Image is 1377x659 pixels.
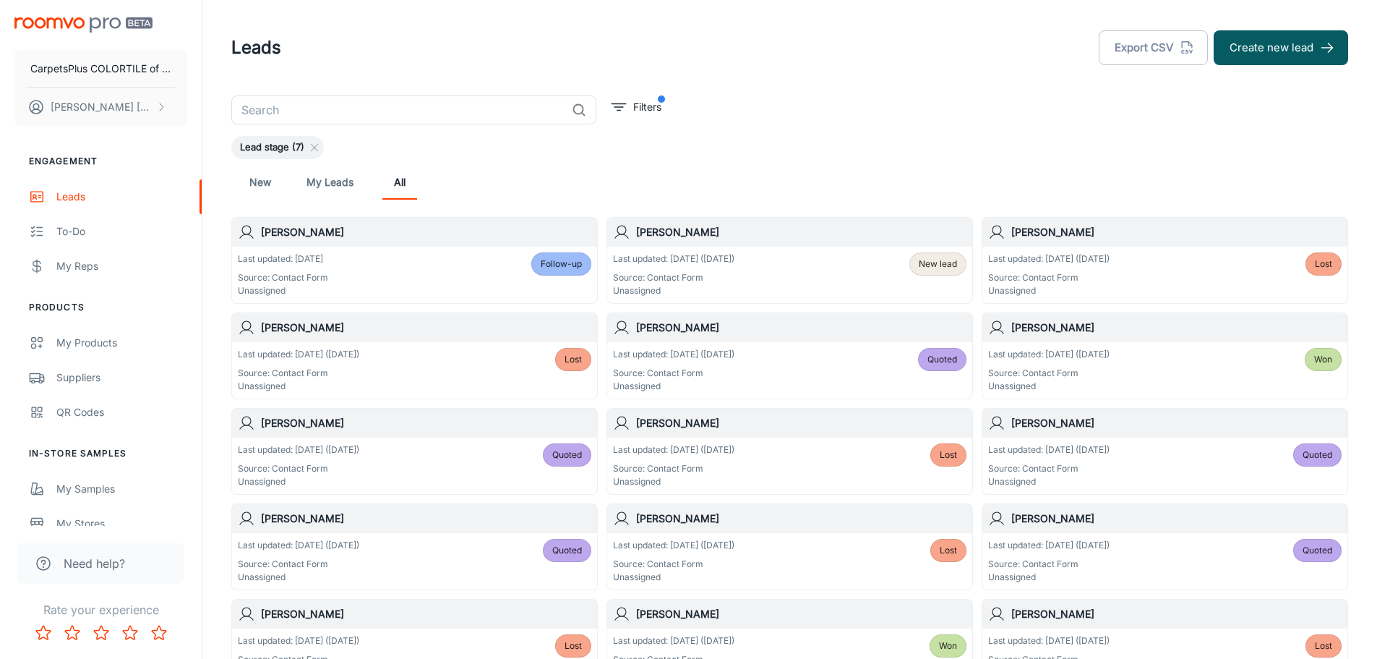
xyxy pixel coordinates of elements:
[608,95,665,119] button: filter
[1314,353,1332,366] span: Won
[606,217,973,304] a: [PERSON_NAME]Last updated: [DATE] ([DATE])Source: Contact FormUnassignedNew lead
[988,475,1110,488] p: Unassigned
[116,618,145,647] button: Rate 4 star
[30,61,171,77] p: CarpetsPlus COLORTILE of Bozeman
[541,258,582,271] span: Follow-up
[56,224,187,239] div: To-do
[636,606,966,622] h6: [PERSON_NAME]
[1011,606,1342,622] h6: [PERSON_NAME]
[56,258,187,274] div: My Reps
[988,367,1110,380] p: Source: Contact Form
[988,462,1110,475] p: Source: Contact Form
[606,313,973,399] a: [PERSON_NAME]Last updated: [DATE] ([DATE])Source: Contact FormUnassignedQuoted
[613,462,734,475] p: Source: Contact Form
[939,639,957,652] span: Won
[238,571,359,584] p: Unassigned
[988,252,1110,265] p: Last updated: [DATE] ([DATE])
[613,634,734,647] p: Last updated: [DATE] ([DATE])
[565,353,582,366] span: Lost
[613,367,734,380] p: Source: Contact Form
[261,415,591,431] h6: [PERSON_NAME]
[238,284,328,297] p: Unassigned
[56,481,187,497] div: My Samples
[56,404,187,420] div: QR Codes
[238,475,359,488] p: Unassigned
[1011,224,1342,240] h6: [PERSON_NAME]
[243,165,278,200] a: New
[613,443,734,456] p: Last updated: [DATE] ([DATE])
[613,475,734,488] p: Unassigned
[982,408,1348,495] a: [PERSON_NAME]Last updated: [DATE] ([DATE])Source: Contact FormUnassignedQuoted
[613,348,734,361] p: Last updated: [DATE] ([DATE])
[613,539,734,552] p: Last updated: [DATE] ([DATE])
[14,17,153,33] img: Roomvo PRO Beta
[64,555,125,572] span: Need help?
[565,639,582,652] span: Lost
[231,136,324,159] div: Lead stage (7)
[919,258,957,271] span: New lead
[988,380,1110,393] p: Unassigned
[382,165,417,200] a: All
[261,606,591,622] h6: [PERSON_NAME]
[231,35,281,61] h1: Leads
[238,348,359,361] p: Last updated: [DATE] ([DATE])
[988,558,1110,571] p: Source: Contact Form
[1315,258,1332,271] span: Lost
[1011,320,1342,336] h6: [PERSON_NAME]
[56,335,187,351] div: My Products
[231,408,598,495] a: [PERSON_NAME]Last updated: [DATE] ([DATE])Source: Contact FormUnassignedQuoted
[231,95,566,124] input: Search
[1011,415,1342,431] h6: [PERSON_NAME]
[231,313,598,399] a: [PERSON_NAME]Last updated: [DATE] ([DATE])Source: Contact FormUnassignedLost
[1303,448,1332,462] span: Quoted
[613,380,734,393] p: Unassigned
[927,353,957,366] span: Quoted
[613,558,734,571] p: Source: Contact Form
[606,503,973,590] a: [PERSON_NAME]Last updated: [DATE] ([DATE])Source: Contact FormUnassignedLost
[988,284,1110,297] p: Unassigned
[238,380,359,393] p: Unassigned
[238,367,359,380] p: Source: Contact Form
[636,415,966,431] h6: [PERSON_NAME]
[1303,544,1332,557] span: Quoted
[1315,639,1332,652] span: Lost
[14,88,187,126] button: [PERSON_NAME] [PERSON_NAME]
[58,618,87,647] button: Rate 2 star
[988,634,1110,647] p: Last updated: [DATE] ([DATE])
[1099,30,1208,65] button: Export CSV
[238,539,359,552] p: Last updated: [DATE] ([DATE])
[145,618,173,647] button: Rate 5 star
[231,140,313,155] span: Lead stage (7)
[633,99,661,115] p: Filters
[56,189,187,205] div: Leads
[552,448,582,462] span: Quoted
[51,99,153,115] p: [PERSON_NAME] [PERSON_NAME]
[238,558,359,571] p: Source: Contact Form
[988,271,1110,284] p: Source: Contact Form
[988,539,1110,552] p: Last updated: [DATE] ([DATE])
[988,571,1110,584] p: Unassigned
[14,50,187,88] button: CarpetsPlus COLORTILE of Bozeman
[238,271,328,284] p: Source: Contact Form
[238,462,359,475] p: Source: Contact Form
[982,313,1348,399] a: [PERSON_NAME]Last updated: [DATE] ([DATE])Source: Contact FormUnassignedWon
[29,618,58,647] button: Rate 1 star
[613,271,734,284] p: Source: Contact Form
[238,443,359,456] p: Last updated: [DATE] ([DATE])
[636,511,966,527] h6: [PERSON_NAME]
[613,284,734,297] p: Unassigned
[988,348,1110,361] p: Last updated: [DATE] ([DATE])
[238,634,359,647] p: Last updated: [DATE] ([DATE])
[56,516,187,532] div: My Stores
[636,224,966,240] h6: [PERSON_NAME]
[613,571,734,584] p: Unassigned
[552,544,582,557] span: Quoted
[306,165,353,200] a: My Leads
[940,448,957,462] span: Lost
[56,370,187,386] div: Suppliers
[261,511,591,527] h6: [PERSON_NAME]
[238,252,328,265] p: Last updated: [DATE]
[231,503,598,590] a: [PERSON_NAME]Last updated: [DATE] ([DATE])Source: Contact FormUnassignedQuoted
[940,544,957,557] span: Lost
[1214,30,1348,65] button: Create new lead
